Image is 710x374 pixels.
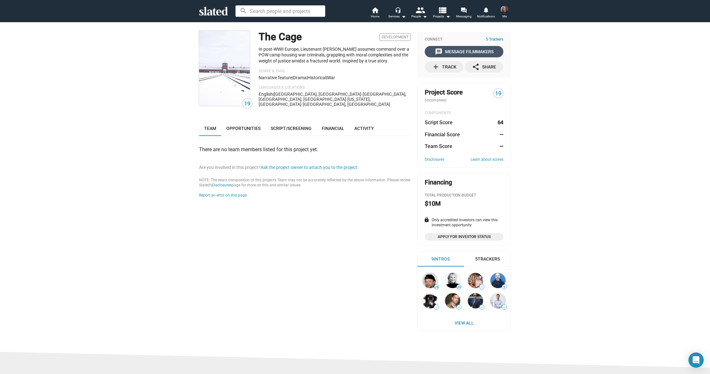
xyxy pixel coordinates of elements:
[292,75,293,80] span: |
[435,48,442,55] mat-icon: message
[327,75,335,80] span: War
[423,273,438,288] img: Barney Burman
[317,121,349,136] a: Financial
[502,13,507,20] span: Me
[259,75,292,80] span: Narrative feature
[502,306,507,309] span: —
[471,157,503,162] a: Learn about scores
[326,75,327,80] span: |
[400,13,407,20] mat-icon: arrow_drop_down
[425,233,503,241] a: Apply for Investor Status
[434,285,439,289] span: 28
[425,131,460,138] dt: Financial Score
[434,306,439,309] span: —
[199,193,247,198] button: Report an error on this page
[433,13,450,20] span: Projects
[477,13,495,20] span: Notifications
[432,61,456,73] div: Track
[497,119,503,126] dd: 64
[388,13,406,20] div: Services
[445,293,460,308] img: Evan Michael Jones
[425,98,448,102] span: (incomplete)
[424,217,429,222] mat-icon: lock
[494,89,503,98] span: 19
[274,92,361,97] span: [GEOGRAPHIC_DATA], [GEOGRAPHIC_DATA]
[361,92,363,97] span: ·
[307,75,307,80] span: |
[425,111,503,116] div: COMPONENTS
[421,13,429,20] mat-icon: arrow_drop_down
[273,92,274,97] span: |
[259,92,406,102] span: [GEOGRAPHIC_DATA], [GEOGRAPHIC_DATA], [GEOGRAPHIC_DATA]
[425,199,441,208] h2: $10M
[461,7,467,13] mat-icon: forum
[425,178,452,187] div: Financing
[445,273,460,288] img: Shelly B...
[468,273,483,288] img: Kate Winter
[480,285,484,289] span: —
[259,46,411,64] p: In post-WWII Europe, Lieutenant [PERSON_NAME] assumes command over a POW camp housing war crimina...
[199,31,250,106] img: The Cage
[261,164,358,171] button: Ask the project owner to attach you to the project.
[453,6,475,20] a: Messaging
[423,293,438,308] img: Sharon Bruneau
[199,121,221,136] a: Team
[475,256,500,262] div: 5 Trackers
[425,143,452,150] dt: Team Score
[425,61,463,73] button: Track
[259,92,273,97] span: English
[468,293,483,308] img: Ken mandeville
[472,61,496,73] div: Share
[303,102,390,107] span: [GEOGRAPHIC_DATA], [GEOGRAPHIC_DATA]
[425,119,453,126] dt: Script Score
[226,126,261,131] span: Opportunities
[419,317,509,329] a: View All
[430,6,453,20] button: Projects
[301,102,303,107] span: ·
[688,352,704,368] div: Open Intercom Messenger
[386,6,408,20] button: Services
[259,97,371,107] span: [US_STATE], [GEOGRAPHIC_DATA]
[457,285,461,289] span: 39
[490,293,506,308] img: Muhammad Albany
[307,75,326,80] span: Historical
[408,6,430,20] button: People
[486,37,503,42] span: 5 Trackers
[371,13,379,20] span: Home
[322,126,344,131] span: Financial
[204,126,216,131] span: Team
[483,7,489,13] mat-icon: notifications
[266,121,317,136] a: Script/Screening
[259,30,302,44] h1: The Cage
[379,33,411,41] span: Development
[271,126,312,131] span: Script/Screening
[199,164,411,171] div: Are you involved in this project?
[431,256,450,262] div: 9 Intros
[425,46,503,57] button: Message Filmmakers
[497,143,503,150] dd: —
[364,6,386,20] a: Home
[435,46,494,57] div: Message Filmmakers
[259,85,411,90] p: Languages & Locations
[371,6,379,14] mat-icon: home
[212,183,232,187] a: Disclosures
[429,234,500,240] span: Apply for Investor Status
[475,6,497,20] a: Notifications
[472,63,480,71] mat-icon: share
[425,37,503,42] div: Connect
[432,63,440,71] mat-icon: add
[349,121,379,136] a: Activity
[236,5,325,17] input: Search people and projects
[497,131,503,138] dd: —
[456,13,472,20] span: Messaging
[346,97,347,102] span: ·
[199,178,411,188] div: NOTE: The exact composition of this project’s Team may not be accurately reflected by the above i...
[425,157,444,162] a: Disclosures
[444,13,452,20] mat-icon: arrow_drop_down
[457,306,461,309] span: —
[221,121,266,136] a: Opportunities
[242,100,252,108] span: 19
[259,69,411,74] p: Genre & Tags
[416,5,425,15] mat-icon: people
